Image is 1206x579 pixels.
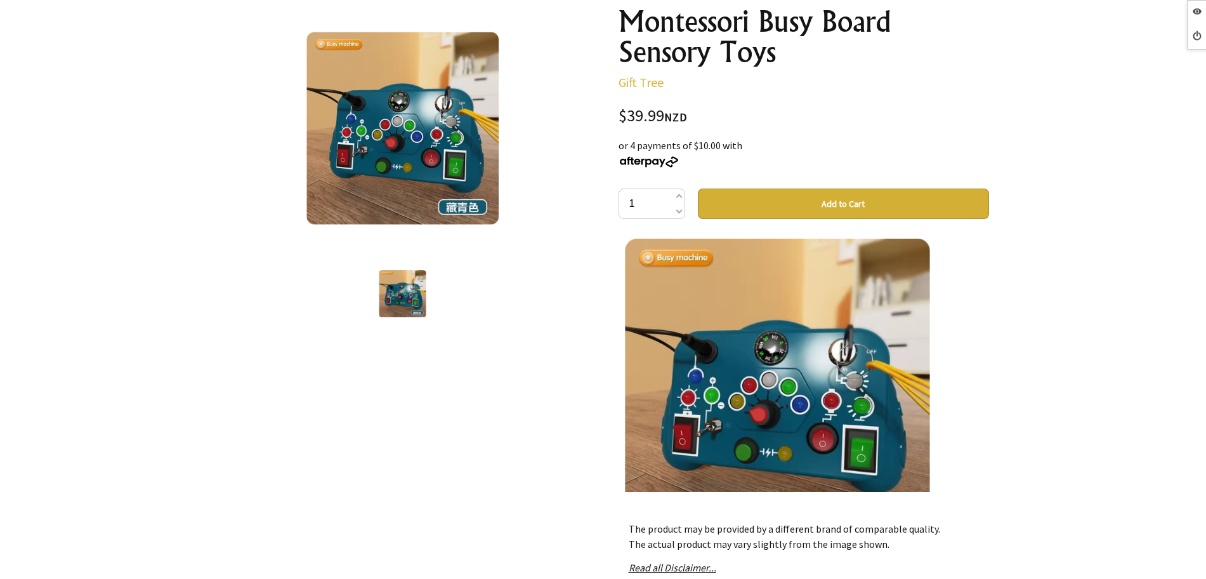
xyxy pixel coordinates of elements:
img: Montessori Busy Board Sensory Toys [303,32,502,229]
div: or 4 payments of $10.00 with [619,138,989,168]
img: Montessori Busy Board Sensory Toys [378,270,427,318]
p: The product may be provided by a different brand of comparable quality. The actual product may va... [629,521,979,552]
button: Add to Cart [698,189,989,219]
a: Gift Tree [619,74,664,90]
div: $39.99 [619,108,989,125]
h1: Montessori Busy Board Sensory Toys [619,6,989,67]
span: NZD [664,110,687,124]
a: Read all Disclaimer... [629,561,716,574]
img: Afterpay [619,156,679,168]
